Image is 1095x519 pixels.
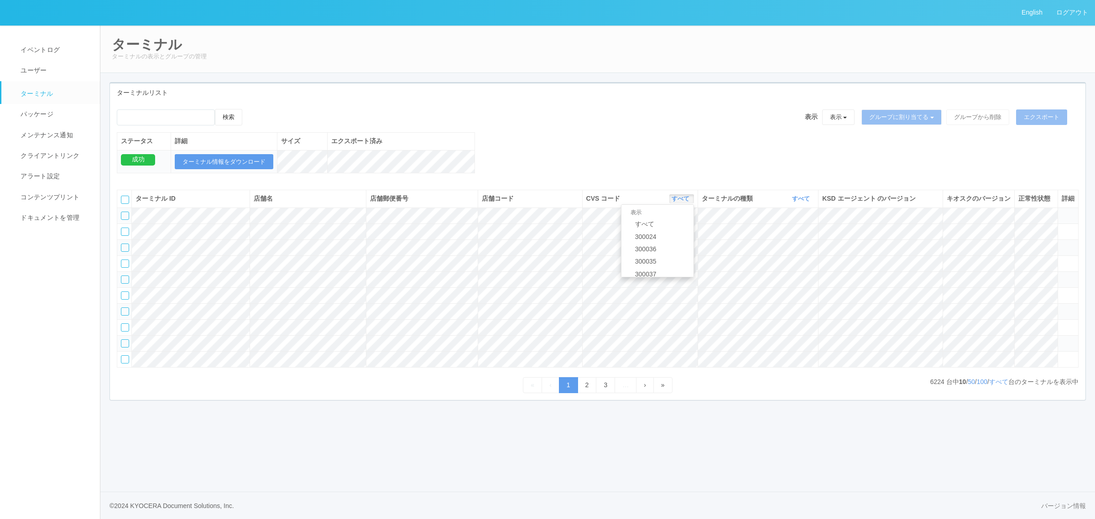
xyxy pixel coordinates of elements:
span: ターミナル [18,90,53,97]
div: ステータス [121,136,167,146]
div: 詳細 [1062,194,1074,203]
span: CVS コード [586,194,623,203]
button: グループから削除 [946,109,1009,125]
span: KSD エージェント のバージョン [822,195,916,202]
span: すべて [631,220,654,228]
button: エクスポート [1016,109,1067,125]
span: 店舗郵便番号 [370,195,408,202]
button: ターミナル情報をダウンロード [175,154,273,170]
a: 2 [578,377,597,393]
span: 6224 [930,378,946,385]
a: 100 [977,378,987,385]
span: キオスクのバージョン [947,195,1011,202]
span: 300035 [631,258,657,265]
a: 3 [596,377,615,393]
a: メンテナンス通知 [1,125,108,145]
a: すべて [792,195,812,202]
span: コンテンツプリント [18,193,79,201]
h2: ターミナル [112,37,1084,52]
a: Last [653,377,673,393]
div: 成功 [121,154,155,166]
button: 検索 [215,109,242,125]
a: すべて [672,195,692,202]
a: ユーザー [1,60,108,81]
span: パッケージ [18,110,53,118]
span: 店舗名 [254,195,273,202]
span: ユーザー [18,67,47,74]
span: 300037 [631,270,657,278]
span: © 2024 KYOCERA Document Solutions, Inc. [109,502,234,509]
p: ターミナルの表示とグループの管理 [112,52,1084,61]
span: Last [661,381,665,389]
span: クライアントリンク [18,152,79,159]
span: ターミナルの種類 [702,194,755,203]
div: ターミナル ID [136,194,246,203]
a: パッケージ [1,104,108,125]
a: アラート設定 [1,166,108,187]
div: エクスポート済み [331,136,471,146]
div: 詳細 [175,136,273,146]
span: 正常性状態 [1018,195,1050,202]
span: 300036 [631,245,657,253]
a: すべて [989,378,1008,385]
a: 1 [559,377,578,393]
span: イベントログ [18,46,60,53]
button: グループに割り当てる [861,109,942,125]
span: 店舗コード [482,195,514,202]
span: Next [644,381,646,389]
div: ターミナルリスト [110,83,1085,102]
a: Next [636,377,654,393]
a: 50 [968,378,975,385]
button: 表示 [822,109,855,125]
span: 300024 [631,233,657,240]
a: バージョン情報 [1041,501,1086,511]
li: 表示 [621,207,693,218]
button: すべて [669,194,694,203]
p: 台中 / / / 台のターミナルを表示中 [930,377,1079,387]
ul: すべて [621,204,694,277]
button: すべて [790,194,814,203]
a: ドキュメントを管理 [1,208,108,228]
div: サイズ [281,136,323,146]
a: コンテンツプリント [1,187,108,208]
a: クライアントリンク [1,145,108,166]
span: ドキュメントを管理 [18,214,79,221]
span: 表示 [805,112,818,122]
a: イベントログ [1,40,108,60]
span: アラート設定 [18,172,60,180]
span: メンテナンス通知 [18,131,73,139]
a: ターミナル [1,81,108,104]
span: 10 [959,378,966,385]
